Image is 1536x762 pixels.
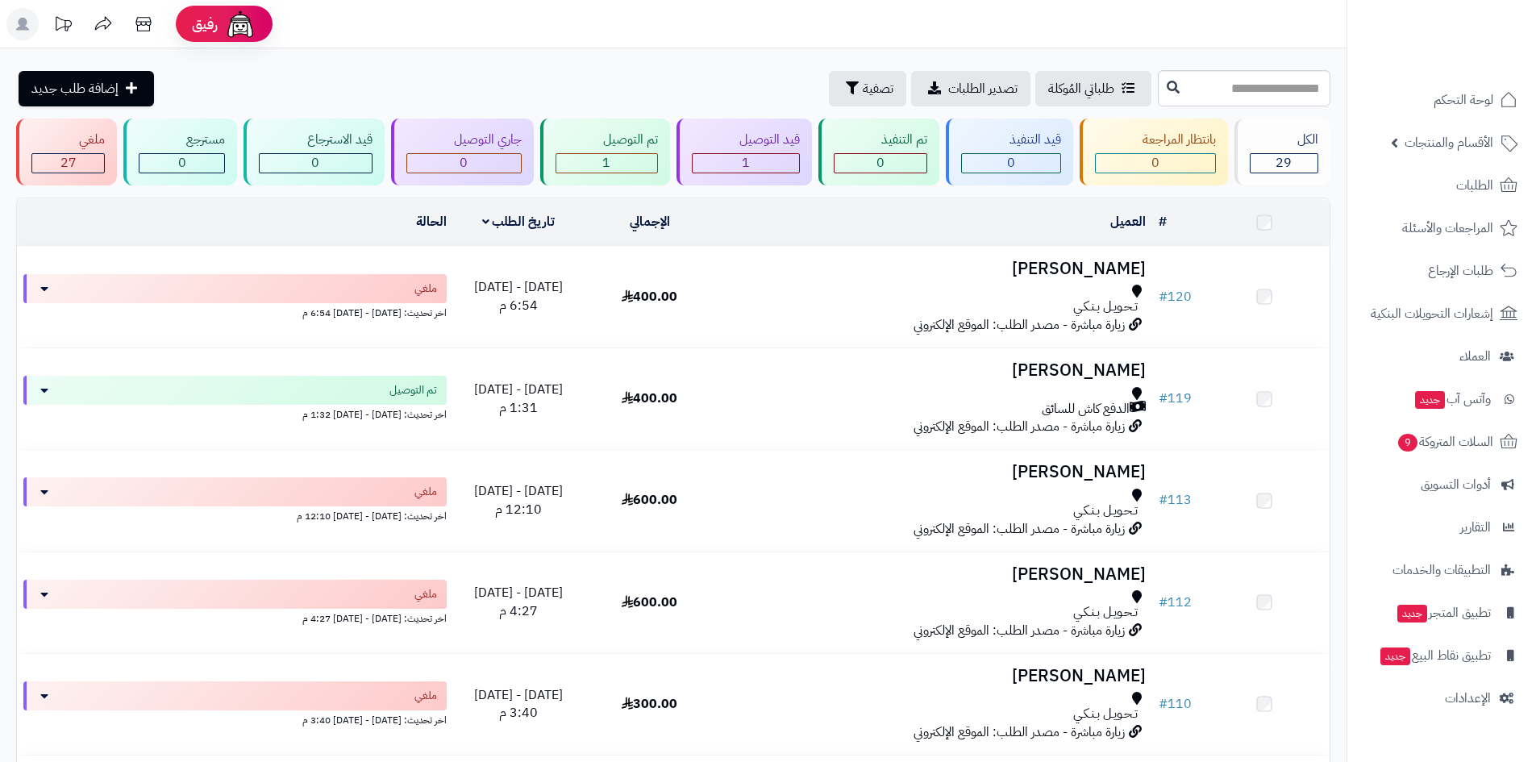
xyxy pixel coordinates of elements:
a: التقارير [1357,508,1526,547]
div: قيد الاسترجاع [259,131,372,149]
a: #119 [1159,389,1192,408]
span: طلبات الإرجاع [1428,260,1493,282]
span: الطلبات [1456,174,1493,197]
span: زيارة مباشرة - مصدر الطلب: الموقع الإلكتروني [914,417,1125,436]
a: #113 [1159,490,1192,510]
span: # [1159,694,1168,714]
span: 9 [1398,434,1417,452]
span: 27 [60,153,77,173]
div: تم التوصيل [556,131,658,149]
span: التطبيقات والخدمات [1392,559,1491,581]
span: إشعارات التحويلات البنكية [1371,302,1493,325]
a: التطبيقات والخدمات [1357,551,1526,589]
a: قيد التنفيذ 0 [943,119,1076,185]
span: [DATE] - [DATE] 4:27 م [474,583,563,621]
span: طلباتي المُوكلة [1048,79,1114,98]
span: أدوات التسويق [1421,473,1491,496]
span: المراجعات والأسئلة [1402,217,1493,239]
div: قيد التوصيل [692,131,800,149]
div: جاري التوصيل [406,131,522,149]
h3: [PERSON_NAME] [722,260,1146,278]
span: [DATE] - [DATE] 6:54 م [474,277,563,315]
a: مسترجع 0 [120,119,240,185]
div: اخر تحديث: [DATE] - [DATE] 1:32 م [23,405,447,422]
a: #110 [1159,694,1192,714]
span: لوحة التحكم [1434,89,1493,111]
span: تم التوصيل [389,382,437,398]
span: 0 [178,153,186,173]
span: تـحـويـل بـنـكـي [1073,298,1138,316]
div: بانتظار المراجعة [1095,131,1216,149]
div: 1 [693,154,799,173]
a: قيد التوصيل 1 [673,119,815,185]
a: تحديثات المنصة [43,8,83,44]
a: تاريخ الطلب [482,212,556,231]
span: تـحـويـل بـنـكـي [1073,502,1138,520]
div: الكل [1250,131,1318,149]
a: جاري التوصيل 0 [388,119,537,185]
span: رفيق [192,15,218,34]
span: # [1159,287,1168,306]
a: الكل29 [1231,119,1334,185]
span: 0 [1151,153,1159,173]
span: جديد [1415,391,1445,409]
span: الأقسام والمنتجات [1405,131,1493,154]
a: أدوات التسويق [1357,465,1526,504]
span: تصفية [863,79,893,98]
div: اخر تحديث: [DATE] - [DATE] 6:54 م [23,303,447,320]
a: العميل [1110,212,1146,231]
h3: [PERSON_NAME] [722,463,1146,481]
span: ملغي [414,484,437,500]
span: 400.00 [622,389,677,408]
div: اخر تحديث: [DATE] - [DATE] 12:10 م [23,506,447,523]
a: تطبيق نقاط البيعجديد [1357,636,1526,675]
span: وآتس آب [1413,388,1491,410]
span: الإعدادات [1445,687,1491,710]
a: تصدير الطلبات [911,71,1030,106]
span: ملغي [414,688,437,704]
a: تم التوصيل 1 [537,119,673,185]
a: قيد الاسترجاع 0 [240,119,387,185]
span: # [1159,389,1168,408]
div: قيد التنفيذ [961,131,1060,149]
span: تـحـويـل بـنـكـي [1073,603,1138,622]
span: تطبيق نقاط البيع [1379,644,1491,667]
span: زيارة مباشرة - مصدر الطلب: الموقع الإلكتروني [914,621,1125,640]
a: طلباتي المُوكلة [1035,71,1151,106]
div: 0 [1096,154,1215,173]
img: ai-face.png [224,8,256,40]
a: الإجمالي [630,212,670,231]
div: ملغي [31,131,105,149]
span: 600.00 [622,593,677,612]
span: # [1159,593,1168,612]
span: تطبيق المتجر [1396,602,1491,624]
a: طلبات الإرجاع [1357,252,1526,290]
a: وآتس آبجديد [1357,380,1526,418]
div: تم التنفيذ [834,131,927,149]
span: [DATE] - [DATE] 1:31 م [474,380,563,418]
span: 0 [460,153,468,173]
span: التقارير [1460,516,1491,539]
span: تصدير الطلبات [948,79,1018,98]
a: الإعدادات [1357,679,1526,718]
span: 0 [311,153,319,173]
h3: [PERSON_NAME] [722,667,1146,685]
div: 0 [407,154,521,173]
a: الطلبات [1357,166,1526,205]
a: الحالة [416,212,447,231]
a: #112 [1159,593,1192,612]
span: العملاء [1459,345,1491,368]
span: جديد [1397,605,1427,623]
span: ملغي [414,281,437,297]
span: 300.00 [622,694,677,714]
a: ملغي 27 [13,119,120,185]
span: زيارة مباشرة - مصدر الطلب: الموقع الإلكتروني [914,315,1125,335]
div: 0 [260,154,371,173]
div: اخر تحديث: [DATE] - [DATE] 3:40 م [23,710,447,727]
span: إضافة طلب جديد [31,79,119,98]
span: ملغي [414,586,437,602]
a: المراجعات والأسئلة [1357,209,1526,248]
button: تصفية [829,71,906,106]
span: [DATE] - [DATE] 12:10 م [474,481,563,519]
div: 0 [835,154,926,173]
